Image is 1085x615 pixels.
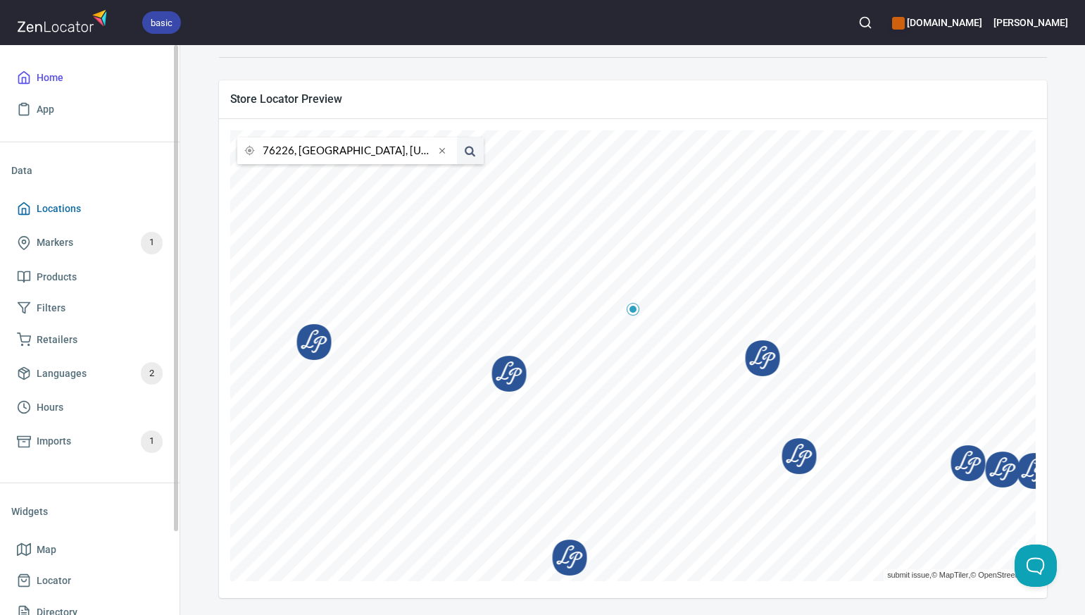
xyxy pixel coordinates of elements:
span: Markers [37,234,73,251]
a: Map [11,534,168,566]
span: Locations [37,200,81,218]
a: Retailers [11,324,168,356]
a: Hours [11,392,168,423]
h6: [PERSON_NAME] [993,15,1068,30]
a: App [11,94,168,125]
span: basic [142,15,181,30]
li: Widgets [11,495,168,528]
a: Filters [11,292,168,324]
span: 1 [141,433,163,449]
input: city or postal code [263,137,434,164]
li: Data [11,154,168,187]
span: App [37,101,54,118]
a: Locator [11,565,168,597]
button: [PERSON_NAME] [993,7,1068,38]
a: Markers1 [11,225,168,261]
a: Imports1 [11,423,168,460]
a: Locations [11,193,168,225]
span: Languages [37,365,87,383]
span: Products [37,268,77,286]
h6: [DOMAIN_NAME] [892,15,981,30]
iframe: Help Scout Beacon - Open [1015,545,1057,587]
span: Filters [37,299,65,317]
span: 2 [141,366,163,382]
span: Imports [37,433,71,450]
img: zenlocator [17,6,111,36]
span: 1 [141,235,163,251]
a: Home [11,62,168,94]
a: Languages2 [11,355,168,392]
div: basic [142,11,181,34]
canvas: Map [230,130,1036,581]
button: color-CE600E [892,17,905,30]
span: Retailers [37,331,77,349]
span: Hours [37,399,63,416]
span: Store Locator Preview [230,92,1036,106]
span: Map [37,541,56,559]
span: Locator [37,572,71,590]
span: Home [37,69,63,87]
a: Products [11,261,168,293]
